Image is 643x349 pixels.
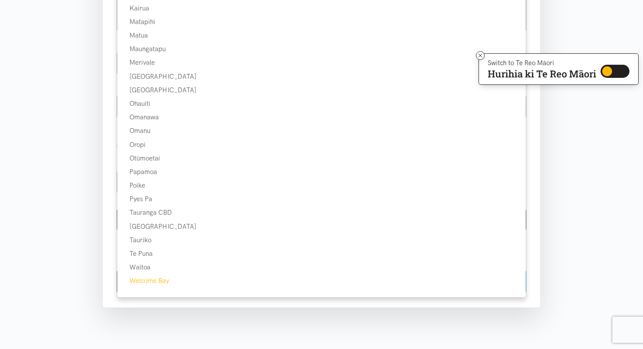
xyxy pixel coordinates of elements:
div: [GEOGRAPHIC_DATA] [117,71,526,82]
div: Maungatapu [117,44,526,54]
div: Kairua [117,3,526,14]
div: Ohauiti [117,98,526,109]
div: Oropi [117,140,526,150]
div: Omanu [117,126,526,136]
div: [GEOGRAPHIC_DATA] [117,221,526,232]
p: Switch to Te Reo Māori [488,60,596,66]
div: Omanawa [117,112,526,122]
div: Otūmoetai [117,153,526,164]
div: Merivale [117,57,526,68]
div: Welcome Bay [117,276,526,286]
div: Te Puna [117,248,526,259]
div: [GEOGRAPHIC_DATA] [117,85,526,95]
div: Tauranga CBD [117,207,526,218]
div: Waitoa [117,262,526,272]
div: Matapihi [117,17,526,27]
div: Tauriko [117,235,526,245]
p: Hurihia ki Te Reo Māori [488,70,596,78]
div: Matua [117,30,526,41]
div: Poike [117,180,526,191]
div: Papamoa [117,167,526,177]
div: Pyes Pa [117,194,526,204]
